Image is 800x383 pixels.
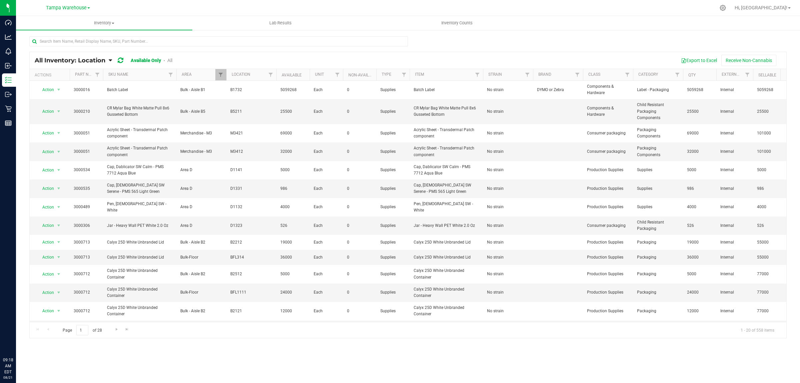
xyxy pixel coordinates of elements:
[3,357,13,375] p: 09:18 AM EDT
[347,108,372,115] span: 0
[487,204,529,210] span: No strain
[280,204,306,210] span: 4000
[180,271,222,277] span: Bulk - Aisle B2
[36,165,54,175] span: Action
[180,148,222,155] span: Merchandise - M3
[215,69,226,80] a: Filter
[380,167,406,173] span: Supplies
[230,87,272,93] span: B1732
[74,148,99,155] span: 3000051
[380,204,406,210] span: Supplies
[487,239,529,246] span: No strain
[637,239,679,246] span: Packaging
[432,20,482,26] span: Inventory Counts
[487,223,529,229] span: No strain
[75,72,102,77] a: Part Number
[314,108,339,115] span: Each
[107,105,172,118] span: CR Mylar Bag White Matte Pull 8x6 Gusseted Bottom
[5,34,12,40] inline-svg: Analytics
[488,72,502,77] a: Strain
[380,223,406,229] span: Supplies
[720,108,749,115] span: Internal
[280,289,306,296] span: 24000
[472,69,483,80] a: Filter
[29,36,408,46] input: Search Item Name, Retail Display Name, SKU, Part Number...
[637,219,679,232] span: Child Resistant Packaging
[107,286,172,299] span: Calyx 25D White Unbranded Container
[720,167,749,173] span: Internal
[380,108,406,115] span: Supplies
[399,69,410,80] a: Filter
[347,239,372,246] span: 0
[382,72,391,77] a: Type
[637,145,679,158] span: Packaging Components
[315,72,324,77] a: Unit
[180,308,222,314] span: Bulk - Aisle B2
[380,271,406,277] span: Supplies
[230,185,272,192] span: D1331
[687,148,712,155] span: 32000
[282,73,302,77] a: Available
[180,254,222,261] span: Bulk-Floor
[587,83,629,96] span: Components & Hardware
[720,87,749,93] span: Internal
[55,306,63,316] span: select
[314,204,339,210] span: Each
[587,167,629,173] span: Production Supplies
[735,5,787,10] span: Hi, [GEOGRAPHIC_DATA]!
[587,105,629,118] span: Components & Hardware
[347,223,372,229] span: 0
[5,120,12,126] inline-svg: Reports
[487,130,529,136] span: No strain
[719,5,727,11] div: Manage settings
[36,85,54,94] span: Action
[55,221,63,230] span: select
[347,130,372,136] span: 0
[487,289,529,296] span: No strain
[414,305,479,317] span: Calyx 25D White Unbranded Container
[687,167,712,173] span: 5000
[347,271,372,277] span: 0
[687,271,712,277] span: 5000
[687,130,712,136] span: 69000
[36,203,54,212] span: Action
[131,58,161,63] a: Available Only
[637,308,679,314] span: Packaging
[280,239,306,246] span: 19000
[230,239,272,246] span: B2212
[314,167,339,173] span: Each
[380,254,406,261] span: Supplies
[414,127,479,139] span: Acrylic Sheet - Transdermal Patch component
[637,127,679,139] span: Packaging Components
[74,254,99,261] span: 3000713
[55,128,63,138] span: select
[265,69,276,80] a: Filter
[165,69,176,80] a: Filter
[314,185,339,192] span: Each
[722,72,762,77] a: External/Internal
[280,130,306,136] span: 69000
[757,223,782,229] span: 526
[5,77,12,83] inline-svg: Inventory
[720,289,749,296] span: Internal
[587,308,629,314] span: Production Supplies
[587,289,629,296] span: Production Supplies
[107,182,172,195] span: Cap, [DEMOGRAPHIC_DATA] SW Serene - PMS 565 Light Green
[230,271,272,277] span: B2512
[314,308,339,314] span: Each
[672,69,683,80] a: Filter
[414,145,479,158] span: Acrylic Sheet - Transdermal Patch component
[55,270,63,279] span: select
[587,148,629,155] span: Consumer packaging
[588,72,600,77] a: Class
[757,239,782,246] span: 55000
[637,102,679,121] span: Child Resistant Packaging Components
[280,223,306,229] span: 526
[487,167,529,173] span: No strain
[74,167,99,173] span: 3000534
[522,69,533,80] a: Filter
[230,108,272,115] span: B5211
[36,288,54,297] span: Action
[720,254,749,261] span: Internal
[107,223,172,229] span: Jar - Heavy Wall PET White 2.0 Oz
